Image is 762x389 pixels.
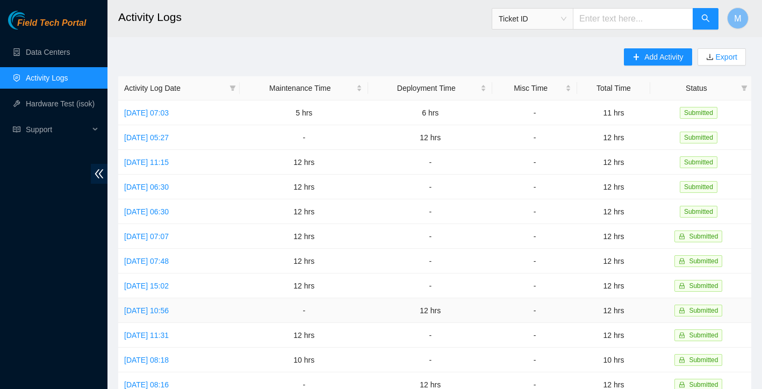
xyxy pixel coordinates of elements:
[124,380,169,389] a: [DATE] 08:16
[577,323,650,348] td: 12 hrs
[124,82,225,94] span: Activity Log Date
[124,109,169,117] a: [DATE] 07:03
[492,249,577,273] td: -
[577,76,650,100] th: Total Time
[8,11,54,30] img: Akamai Technologies
[680,181,717,193] span: Submitted
[577,273,650,298] td: 12 hrs
[689,257,718,265] span: Submitted
[679,233,685,240] span: lock
[368,199,492,224] td: -
[492,125,577,150] td: -
[706,53,714,62] span: download
[680,156,717,168] span: Submitted
[240,125,368,150] td: -
[240,199,368,224] td: 12 hrs
[240,348,368,372] td: 10 hrs
[577,249,650,273] td: 12 hrs
[492,199,577,224] td: -
[91,164,107,184] span: double-left
[229,85,236,91] span: filter
[689,233,718,240] span: Submitted
[492,323,577,348] td: -
[368,348,492,372] td: -
[632,53,640,62] span: plus
[689,282,718,290] span: Submitted
[368,273,492,298] td: -
[368,298,492,323] td: 12 hrs
[240,100,368,125] td: 5 hrs
[492,175,577,199] td: -
[227,80,238,96] span: filter
[26,74,68,82] a: Activity Logs
[26,99,95,108] a: Hardware Test (isok)
[124,331,169,340] a: [DATE] 11:31
[577,175,650,199] td: 12 hrs
[679,332,685,338] span: lock
[240,224,368,249] td: 12 hrs
[368,125,492,150] td: 12 hrs
[240,175,368,199] td: 12 hrs
[714,53,737,61] a: Export
[679,258,685,264] span: lock
[680,206,717,218] span: Submitted
[240,298,368,323] td: -
[240,249,368,273] td: 12 hrs
[492,298,577,323] td: -
[124,232,169,241] a: [DATE] 07:07
[577,348,650,372] td: 10 hrs
[679,283,685,289] span: lock
[679,357,685,363] span: lock
[124,306,169,315] a: [DATE] 10:56
[573,8,693,30] input: Enter text here...
[734,12,741,25] span: M
[499,11,566,27] span: Ticket ID
[679,307,685,314] span: lock
[689,307,718,314] span: Submitted
[577,224,650,249] td: 12 hrs
[698,48,746,66] button: downloadExport
[8,19,86,33] a: Akamai TechnologiesField Tech Portal
[368,150,492,175] td: -
[689,332,718,339] span: Submitted
[577,298,650,323] td: 12 hrs
[492,150,577,175] td: -
[680,132,717,143] span: Submitted
[240,323,368,348] td: 12 hrs
[577,125,650,150] td: 12 hrs
[17,18,86,28] span: Field Tech Portal
[680,107,717,119] span: Submitted
[368,224,492,249] td: -
[124,207,169,216] a: [DATE] 06:30
[124,257,169,265] a: [DATE] 07:48
[656,82,737,94] span: Status
[26,48,70,56] a: Data Centers
[240,150,368,175] td: 12 hrs
[124,282,169,290] a: [DATE] 15:02
[577,100,650,125] td: 11 hrs
[492,273,577,298] td: -
[689,381,718,388] span: Submitted
[577,150,650,175] td: 12 hrs
[124,158,169,167] a: [DATE] 11:15
[741,85,747,91] span: filter
[727,8,749,29] button: M
[679,381,685,388] span: lock
[492,348,577,372] td: -
[124,356,169,364] a: [DATE] 08:18
[624,48,692,66] button: plusAdd Activity
[644,51,683,63] span: Add Activity
[26,119,89,140] span: Support
[368,249,492,273] td: -
[368,323,492,348] td: -
[492,100,577,125] td: -
[577,199,650,224] td: 12 hrs
[689,356,718,364] span: Submitted
[492,224,577,249] td: -
[701,14,710,24] span: search
[124,183,169,191] a: [DATE] 06:30
[240,273,368,298] td: 12 hrs
[13,126,20,133] span: read
[368,100,492,125] td: 6 hrs
[368,175,492,199] td: -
